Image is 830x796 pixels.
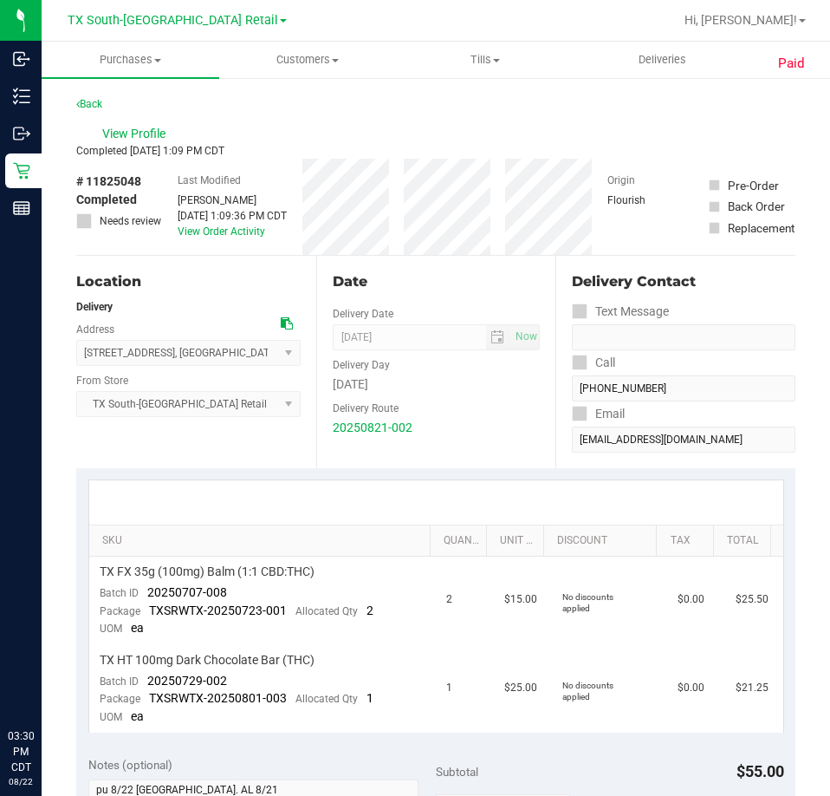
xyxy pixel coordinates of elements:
[504,591,537,608] span: $15.00
[178,208,287,224] div: [DATE] 1:09:36 PM CDT
[446,591,452,608] span: 2
[131,709,144,723] span: ea
[684,13,797,27] span: Hi, [PERSON_NAME]!
[68,13,278,28] span: TX South-[GEOGRAPHIC_DATA] Retail
[574,42,751,78] a: Deliveries
[615,52,710,68] span: Deliveries
[76,191,137,209] span: Completed
[295,693,358,705] span: Allocated Qty
[178,192,287,208] div: [PERSON_NAME]
[333,271,541,292] div: Date
[42,42,219,78] a: Purchases
[736,680,768,696] span: $21.25
[333,375,541,394] div: [DATE]
[366,604,373,617] span: 2
[736,591,768,608] span: $25.50
[100,652,314,669] span: TX HT 100mg Dark Chocolate Bar (THC)
[572,271,795,292] div: Delivery Contact
[149,691,287,705] span: TXSRWTX-20250801-003
[436,765,478,779] span: Subtotal
[13,125,30,142] inline-svg: Outbound
[572,299,669,324] label: Text Message
[100,693,140,705] span: Package
[88,758,172,772] span: Notes (optional)
[102,534,423,548] a: SKU
[100,711,122,723] span: UOM
[671,534,707,548] a: Tax
[607,173,635,188] label: Origin
[76,301,113,313] strong: Delivery
[100,587,139,599] span: Batch ID
[572,401,625,427] label: Email
[444,534,480,548] a: Quantity
[147,585,227,599] span: 20250707-008
[281,315,293,333] div: Copy address to clipboard
[178,225,265,238] a: View Order Activity
[607,192,694,208] div: Flourish
[131,621,144,635] span: ea
[333,421,412,434] a: 20250821-002
[100,564,314,580] span: TX FX 35g (100mg) Balm (1:1 CBD:THC)
[76,271,301,292] div: Location
[397,42,574,78] a: Tills
[13,162,30,179] inline-svg: Retail
[13,88,30,105] inline-svg: Inventory
[736,762,784,780] span: $55.00
[727,534,763,548] a: Total
[100,213,161,229] span: Needs review
[678,680,704,696] span: $0.00
[8,728,34,775] p: 03:30 PM CDT
[100,623,122,635] span: UOM
[562,681,613,701] span: No discounts applied
[446,680,452,696] span: 1
[76,322,114,337] label: Address
[149,604,287,617] span: TXSRWTX-20250723-001
[778,54,805,74] span: Paid
[219,42,397,78] a: Customers
[572,324,795,350] input: Format: (999) 999-9999
[76,98,102,110] a: Back
[572,375,795,401] input: Format: (999) 999-9999
[42,52,219,68] span: Purchases
[76,145,224,157] span: Completed [DATE] 1:09 PM CDT
[500,534,536,548] a: Unit Price
[572,350,615,375] label: Call
[728,219,794,237] div: Replacement
[333,306,393,322] label: Delivery Date
[100,605,140,617] span: Package
[76,173,141,191] span: # 11825048
[13,50,30,68] inline-svg: Inbound
[100,675,139,688] span: Batch ID
[728,177,779,194] div: Pre-Order
[147,674,227,688] span: 20250729-002
[398,52,574,68] span: Tills
[562,592,613,613] span: No discounts applied
[366,691,373,705] span: 1
[178,173,241,188] label: Last Modified
[220,52,396,68] span: Customers
[76,373,128,388] label: From Store
[728,198,785,215] div: Back Order
[295,605,358,617] span: Allocated Qty
[557,534,650,548] a: Discount
[504,680,537,696] span: $25.00
[51,655,72,675] iframe: Resource center unread badge
[102,125,172,143] span: View Profile
[333,401,399,416] label: Delivery Route
[678,591,704,608] span: $0.00
[17,657,69,709] iframe: Resource center
[13,199,30,217] inline-svg: Reports
[8,775,34,788] p: 08/22
[333,357,390,373] label: Delivery Day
